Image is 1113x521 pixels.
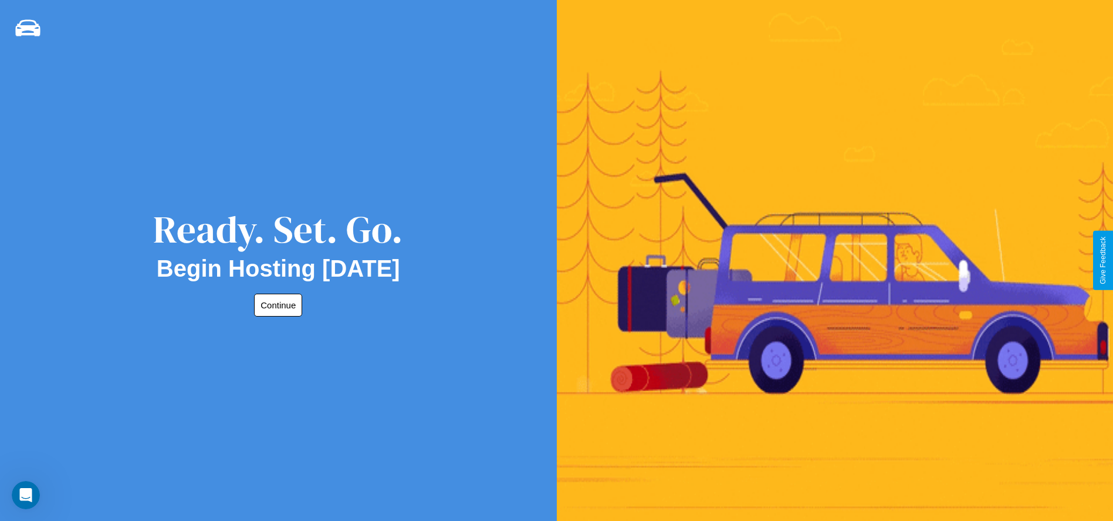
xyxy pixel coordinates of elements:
iframe: Intercom live chat [12,481,40,509]
div: Give Feedback [1099,237,1107,284]
button: Continue [254,294,302,317]
h2: Begin Hosting [DATE] [157,256,400,282]
div: Ready. Set. Go. [153,203,403,256]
